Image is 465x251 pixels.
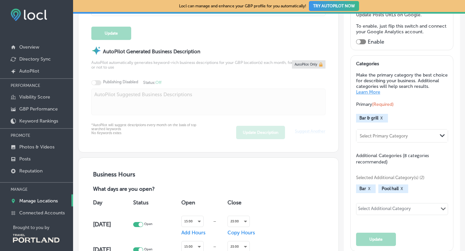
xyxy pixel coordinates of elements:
[93,221,132,228] h4: [DATE]
[204,219,226,223] div: —
[358,206,411,214] div: Select Additional Category
[103,49,200,55] strong: AutoPilot Generated Business Description
[91,193,132,212] th: Day
[356,152,429,165] span: (8 categories recommended)
[91,186,202,193] p: What days are you open?
[399,186,405,191] button: X
[132,193,180,212] th: Status
[181,230,206,236] span: Add Hours
[360,133,408,138] div: Select Primary Category
[19,94,50,100] p: Visibility Score
[356,89,380,95] a: Learn More
[356,233,396,246] button: Update
[226,193,267,212] th: Close
[13,234,59,243] img: Travel Portland
[368,39,384,45] label: Enable
[356,23,448,35] p: To enable, just flip this switch and connect your Google Analytics account.
[378,116,385,121] button: X
[19,68,39,74] p: AutoPilot
[19,56,51,62] p: Directory Sync
[356,153,429,165] span: Additional Categories
[91,171,325,178] h3: Business Hours
[19,144,54,150] p: Photos & Videos
[356,61,448,69] h3: Categories
[366,186,372,191] button: X
[91,27,131,40] button: Update
[144,222,152,227] p: Open
[19,168,43,174] p: Reputation
[13,225,73,230] p: Brought to you by
[356,175,443,180] span: Selected Additional Category(s) (2)
[19,106,58,112] p: GBP Performance
[356,72,448,95] p: Make the primary category the best choice for describing your business. Additional categories wil...
[228,217,249,226] div: 23:00
[356,102,394,107] span: Primary
[372,102,394,107] span: (Required)
[204,245,226,249] div: —
[19,198,58,204] p: Manage Locations
[19,210,65,216] p: Connected Accounts
[359,186,366,191] span: Bar
[182,217,203,226] div: 15:00
[359,116,378,121] span: Bar & grill
[180,193,226,212] th: Open
[19,44,39,50] p: Overview
[309,1,359,11] button: TRY AUTOPILOT NOW
[19,118,58,124] p: Keyword Rankings
[11,9,47,21] img: fda3e92497d09a02dc62c9cd864e3231.png
[91,46,101,56] img: autopilot-icon
[228,230,255,236] span: Copy Hours
[19,156,31,162] p: Posts
[382,186,399,191] span: Pool hall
